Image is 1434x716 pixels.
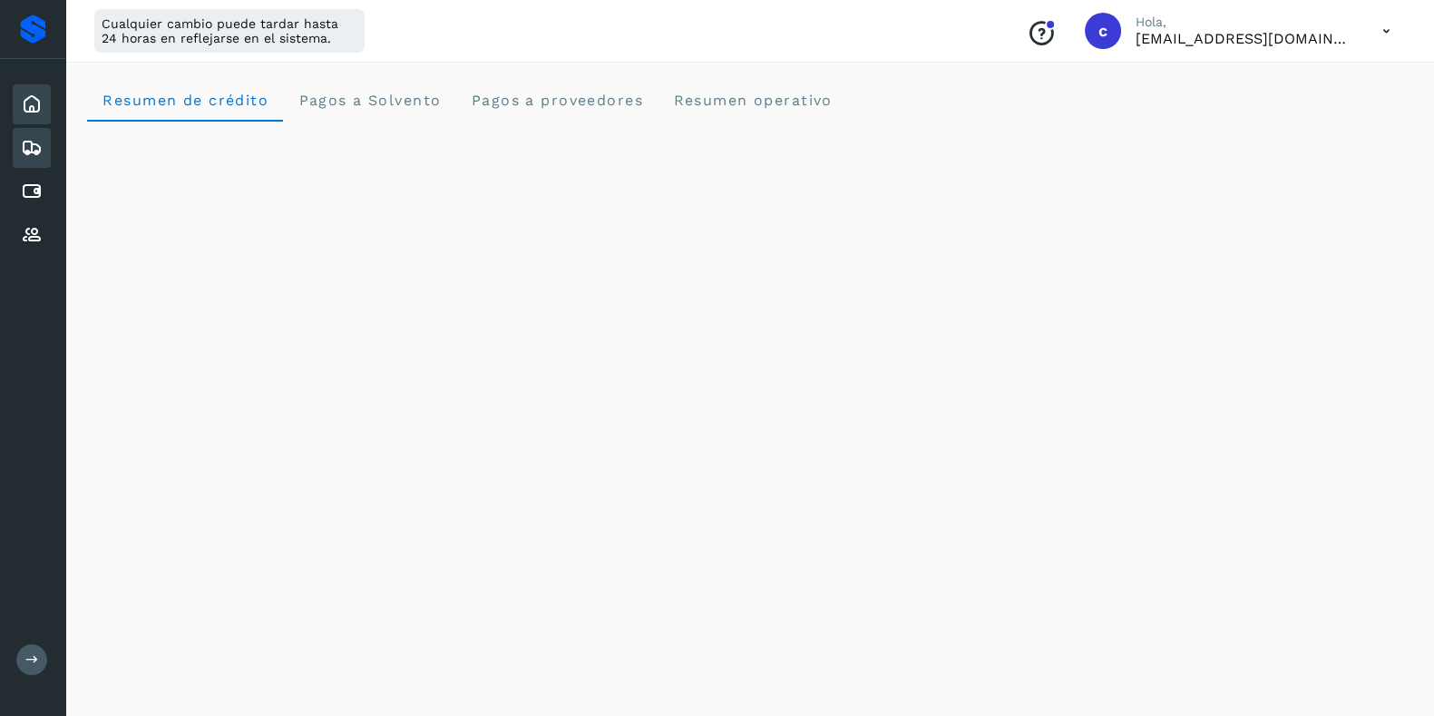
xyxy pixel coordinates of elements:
[298,92,441,109] span: Pagos a Solvento
[13,128,51,168] div: Embarques
[102,92,268,109] span: Resumen de crédito
[94,9,365,53] div: Cualquier cambio puede tardar hasta 24 horas en reflejarse en el sistema.
[13,172,51,211] div: Cuentas por pagar
[13,215,51,255] div: Proveedores
[470,92,643,109] span: Pagos a proveedores
[1136,15,1353,30] p: Hola,
[13,84,51,124] div: Inicio
[1136,30,1353,47] p: calbor@niagarawater.com
[672,92,833,109] span: Resumen operativo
